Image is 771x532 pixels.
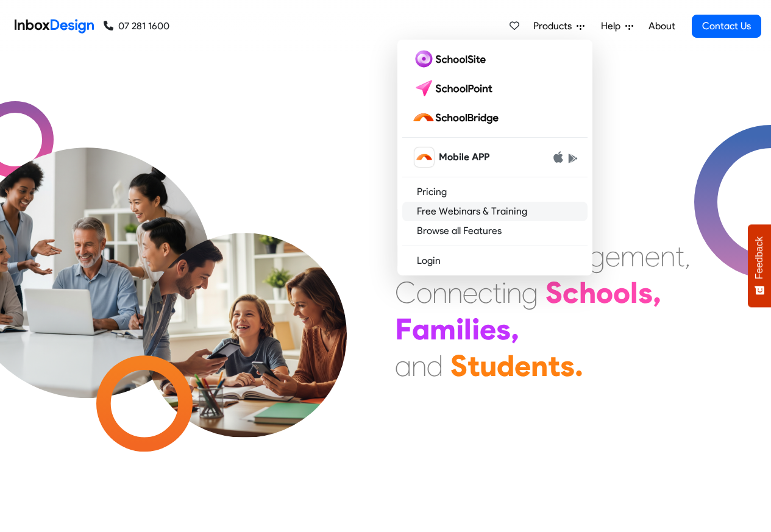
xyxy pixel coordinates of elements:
[601,19,625,34] span: Help
[395,201,419,238] div: M
[402,182,588,202] a: Pricing
[754,236,765,279] span: Feedback
[638,274,653,311] div: s
[533,19,577,34] span: Products
[511,311,519,347] div: ,
[395,311,412,347] div: F
[402,251,588,271] a: Login
[506,274,522,311] div: n
[395,274,416,311] div: C
[545,274,563,311] div: S
[402,221,588,241] a: Browse all Features
[439,150,489,165] span: Mobile APP
[560,347,575,384] div: s
[412,79,498,98] img: schoolpoint logo
[397,40,592,275] div: Products
[450,347,467,384] div: S
[472,311,480,347] div: i
[427,347,443,384] div: d
[748,224,771,307] button: Feedback - Show survey
[492,274,502,311] div: t
[531,347,548,384] div: n
[684,238,691,274] div: ,
[402,202,588,221] a: Free Webinars & Training
[563,274,579,311] div: c
[430,311,456,347] div: m
[432,274,447,311] div: n
[416,274,432,311] div: o
[478,274,492,311] div: c
[402,143,588,172] a: schoolbridge icon Mobile APP
[463,274,478,311] div: e
[589,238,605,274] div: g
[575,347,583,384] div: .
[412,108,503,127] img: schoolbridge logo
[395,201,691,384] div: Maximising Efficient & Engagement, Connecting Schools, Families, and Students.
[653,274,661,311] div: ,
[528,14,589,38] a: Products
[645,14,678,38] a: About
[514,347,531,384] div: e
[447,274,463,311] div: n
[502,274,506,311] div: i
[497,347,514,384] div: d
[117,182,372,438] img: parents_with_child.png
[630,274,638,311] div: l
[464,311,472,347] div: l
[496,311,511,347] div: s
[395,347,411,384] div: a
[467,347,480,384] div: t
[596,274,613,311] div: o
[395,238,410,274] div: E
[692,15,761,38] a: Contact Us
[456,311,464,347] div: i
[548,347,560,384] div: t
[596,14,638,38] a: Help
[411,347,427,384] div: n
[620,238,645,274] div: m
[412,311,430,347] div: a
[613,274,630,311] div: o
[414,147,434,167] img: schoolbridge icon
[660,238,675,274] div: n
[605,238,620,274] div: e
[522,274,538,311] div: g
[579,274,596,311] div: h
[645,238,660,274] div: e
[104,19,169,34] a: 07 281 1600
[412,49,491,69] img: schoolsite logo
[480,311,496,347] div: e
[675,238,684,274] div: t
[480,347,497,384] div: u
